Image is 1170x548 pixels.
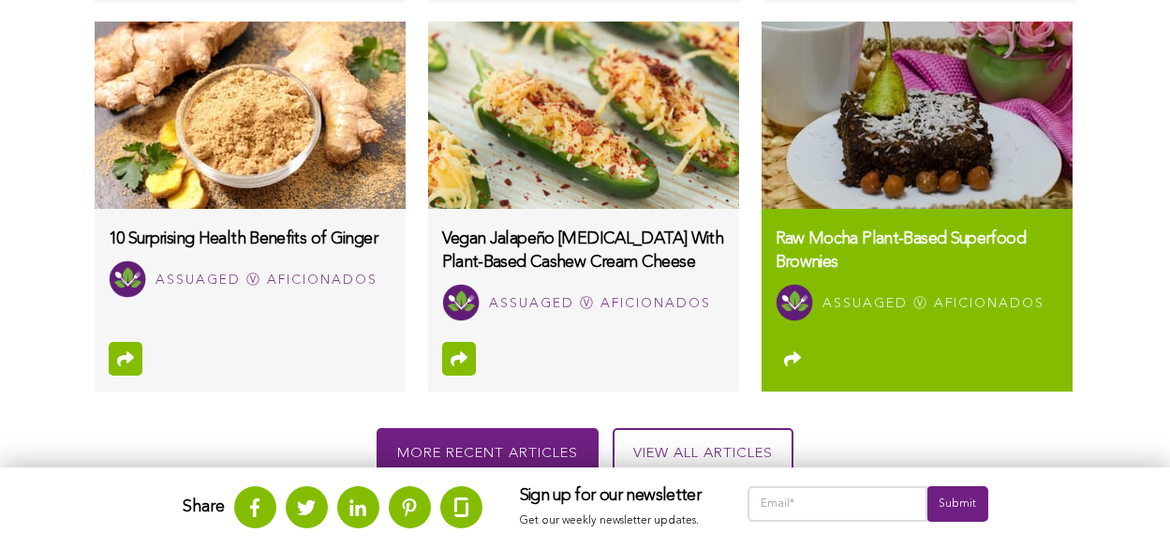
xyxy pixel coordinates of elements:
[156,269,378,292] div: Assuaged Ⓥ Aficionados
[109,228,392,251] h3: 10 Surprising Health Benefits of Ginger
[776,284,813,321] img: Assuaged Ⓥ Aficionados
[520,511,710,531] p: Get our weekly newsletter updates.
[613,428,793,480] a: View all articles
[762,209,1073,335] a: Raw Mocha Plant-Based Superfood Brownies Assuaged Ⓥ Aficionados Assuaged Ⓥ Aficionados
[377,428,599,480] div: More recent articles
[428,209,739,335] a: Vegan Jalapeño [MEDICAL_DATA] With Plant-Based Cashew Cream Cheese Assuaged Ⓥ Aficionados Assuage...
[748,486,928,522] input: Email*
[776,228,1059,274] h3: Raw Mocha Plant-Based Superfood Brownies
[428,22,739,209] img: Vegan Jalapeño Poppers With Plant-Based Cashew Cream Cheese and Red Pepper Flakes
[454,497,468,517] img: glassdoor.svg
[927,486,987,522] input: Submit
[109,260,146,298] img: Assuaged Ⓥ Aficionados
[822,292,1044,316] div: Assuaged Ⓥ Aficionados
[442,228,725,274] h3: Vegan Jalapeño [MEDICAL_DATA] With Plant-Based Cashew Cream Cheese
[183,498,225,515] strong: Share
[442,284,480,321] img: Assuaged Ⓥ Aficionados
[520,486,710,507] h3: Sign up for our newsletter
[489,292,711,316] div: Assuaged Ⓥ Aficionados
[1076,458,1170,548] iframe: Chat Widget
[95,209,406,312] a: 10 Surprising Health Benefits of Ginger Assuaged Ⓥ Aficionados Assuaged Ⓥ Aficionados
